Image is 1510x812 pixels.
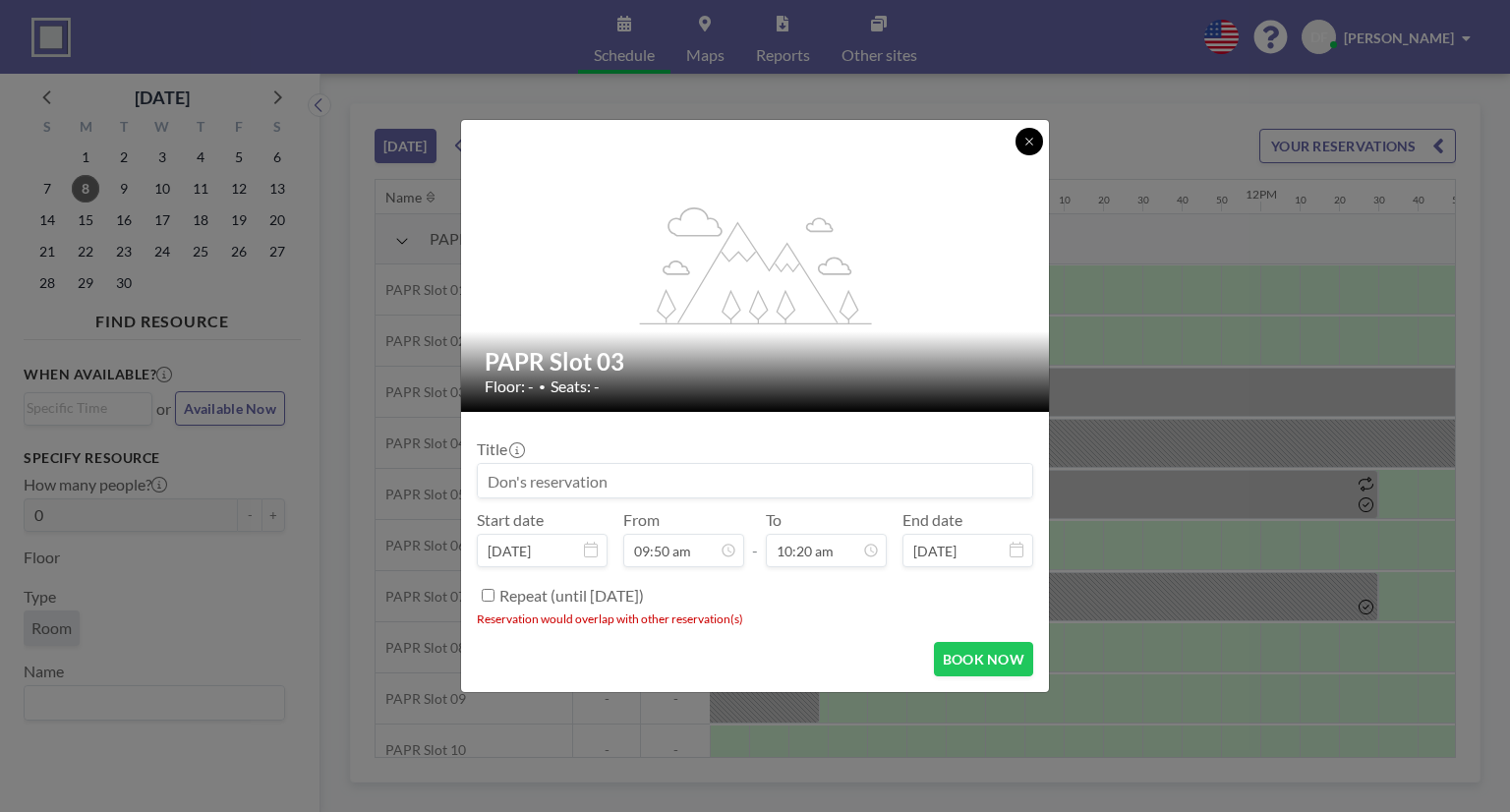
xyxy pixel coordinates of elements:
span: - [752,517,758,560]
h2: PAPR Slot 03 [485,347,1027,377]
span: Floor: - [485,377,534,396]
span: • [539,379,546,394]
label: Start date [477,510,544,530]
g: flex-grow: 1.2; [640,205,872,323]
input: Don's reservation [478,464,1032,497]
label: End date [902,510,962,530]
li: Reservation would overlap with other reservation(s) [477,611,1033,626]
label: Repeat (until [DATE]) [499,586,644,606]
label: Title [477,439,523,459]
span: Seats: - [551,377,600,396]
button: BOOK NOW [934,642,1033,676]
label: From [623,510,660,530]
label: To [766,510,782,530]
